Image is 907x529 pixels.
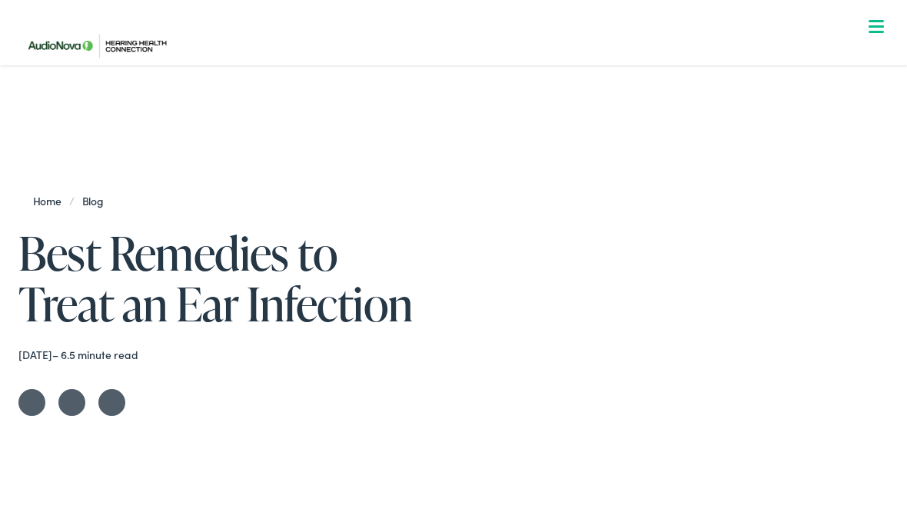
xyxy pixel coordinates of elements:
a: Share on Facebook [58,389,85,416]
time: [DATE] [18,347,52,362]
a: Home [33,193,69,208]
a: Share on Twitter [18,389,45,416]
a: Share on LinkedIn [98,389,125,416]
span: / [33,193,111,208]
a: What We Offer [30,62,889,109]
a: Blog [75,193,111,208]
div: – 6.5 minute read [18,348,419,361]
h1: Best Remedies to Treat an Ear Infection [18,228,419,329]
